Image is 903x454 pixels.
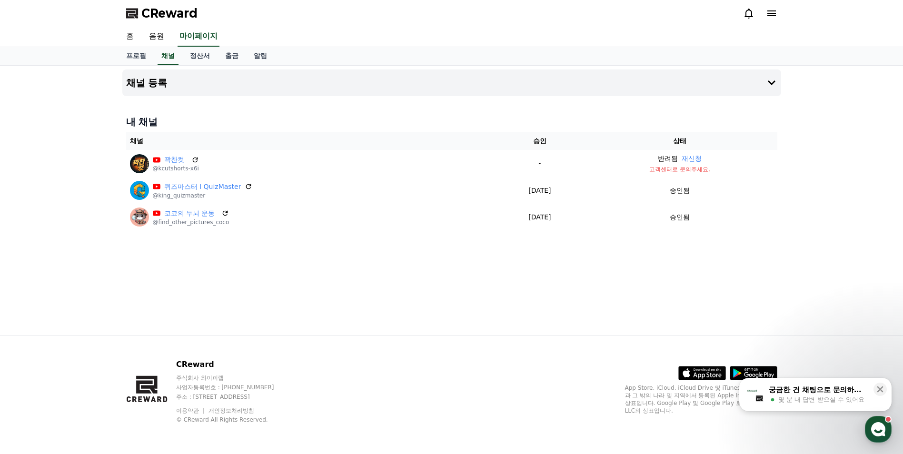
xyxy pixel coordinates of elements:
p: - [501,158,579,168]
a: 마이페이지 [178,27,219,47]
a: 홈 [119,27,141,47]
a: 꽉찬컷 [164,155,188,165]
h4: 내 채널 [126,115,777,128]
button: 채널 등록 [122,69,781,96]
th: 상태 [583,132,777,150]
a: 개인정보처리방침 [208,407,254,414]
th: 채널 [126,132,497,150]
a: 코코의 두뇌 운동 [164,208,218,218]
span: 설정 [147,316,159,324]
th: 승인 [497,132,583,150]
a: CReward [126,6,198,21]
p: 승인됨 [670,186,690,196]
a: 알림 [246,47,275,65]
a: 채널 [158,47,179,65]
a: 음원 [141,27,172,47]
span: 대화 [87,316,99,324]
p: © CReward All Rights Reserved. [176,416,292,424]
a: 홈 [3,302,63,326]
img: 꽉찬컷 [130,154,149,173]
span: CReward [141,6,198,21]
p: [DATE] [501,212,579,222]
a: 대화 [63,302,123,326]
a: 출금 [218,47,246,65]
button: 재신청 [682,154,702,164]
p: 사업자등록번호 : [PHONE_NUMBER] [176,384,292,391]
p: @kcutshorts-x6i [153,165,199,172]
p: @king_quizmaster [153,192,253,199]
p: 고객센터로 문의주세요. [586,166,774,173]
a: 프로필 [119,47,154,65]
p: 주식회사 와이피랩 [176,374,292,382]
a: 퀴즈마스터 I QuizMaster [164,182,241,192]
p: 반려됨 [658,154,678,164]
p: CReward [176,359,292,370]
h4: 채널 등록 [126,78,168,88]
img: 퀴즈마스터 I QuizMaster [130,181,149,200]
p: [DATE] [501,186,579,196]
p: @find_other_pictures_coco [153,218,229,226]
a: 이용약관 [176,407,206,414]
a: 정산서 [182,47,218,65]
img: 코코의 두뇌 운동 [130,207,149,227]
span: 홈 [30,316,36,324]
p: 승인됨 [670,212,690,222]
p: 주소 : [STREET_ADDRESS] [176,393,292,401]
a: 설정 [123,302,183,326]
p: App Store, iCloud, iCloud Drive 및 iTunes Store는 미국과 그 밖의 나라 및 지역에서 등록된 Apple Inc.의 서비스 상표입니다. Goo... [625,384,777,415]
